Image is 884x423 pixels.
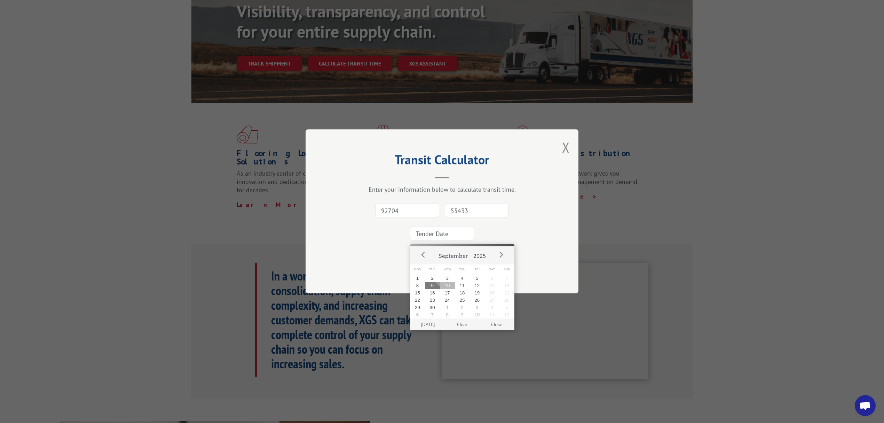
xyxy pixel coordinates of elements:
[425,297,440,304] button: 23
[484,264,499,275] span: Sat
[455,264,470,275] span: Thu
[484,289,499,297] button: 20
[340,155,544,168] h2: Transit Calculator
[455,297,470,304] button: 25
[499,264,514,275] span: Sun
[445,318,480,330] button: Clear
[469,275,484,282] button: 5
[455,311,470,318] button: 9
[410,226,474,241] input: Tender Date
[445,203,509,218] input: Dest. Zip
[499,311,514,318] button: 12
[410,297,425,304] button: 22
[425,311,440,318] button: 7
[484,282,499,289] button: 13
[440,264,455,275] span: Wed
[440,311,455,318] button: 8
[455,275,470,282] button: 4
[440,304,455,311] button: 1
[410,282,425,289] button: 8
[499,289,514,297] button: 21
[455,282,470,289] button: 11
[410,304,425,311] button: 29
[455,304,470,311] button: 2
[499,275,514,282] button: 7
[410,264,425,275] span: Mon
[425,264,440,275] span: Tue
[418,249,429,260] button: Prev
[469,289,484,297] button: 19
[484,275,499,282] button: 6
[411,318,445,330] button: [DATE]
[440,289,455,297] button: 17
[480,318,514,330] button: Close
[455,289,470,297] button: 18
[440,297,455,304] button: 24
[440,275,455,282] button: 3
[425,275,440,282] button: 2
[436,246,471,262] button: September
[499,297,514,304] button: 28
[410,311,425,318] button: 6
[499,304,514,311] button: 5
[484,304,499,311] button: 4
[469,297,484,304] button: 26
[499,282,514,289] button: 14
[440,282,455,289] button: 10
[562,138,570,156] button: Close modal
[469,304,484,311] button: 3
[484,311,499,318] button: 11
[496,249,506,260] button: Next
[410,275,425,282] button: 1
[469,264,484,275] span: Fri
[425,289,440,297] button: 16
[340,186,544,194] div: Enter your information below to calculate transit time.
[375,203,439,218] input: Origin Zip
[471,246,489,262] button: 2025
[425,304,440,311] button: 30
[469,282,484,289] button: 12
[855,395,876,416] div: Open chat
[410,289,425,297] button: 15
[425,282,440,289] button: 9
[469,311,484,318] button: 10
[484,297,499,304] button: 27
